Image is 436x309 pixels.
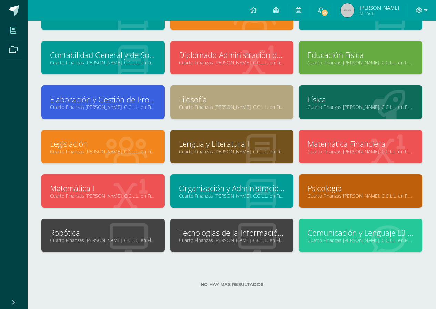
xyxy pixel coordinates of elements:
[50,148,156,155] a: Cuarto Finanzas [PERSON_NAME]. C.C.L.L. en Finanzas y Administración "A"
[307,94,414,105] a: Física
[307,193,414,199] a: Cuarto Finanzas [PERSON_NAME]. C.C.L.L. en Finanzas y Administración "A"
[359,4,399,11] span: [PERSON_NAME]
[41,282,422,287] label: No hay más resultados
[50,193,156,199] a: Cuarto Finanzas [PERSON_NAME]. C.C.L.L. en Finanzas y Administración "A"
[321,9,328,17] span: 23
[179,104,285,110] a: Cuarto Finanzas [PERSON_NAME]. C.C.L.L. en Finanzas y Administración "A"
[307,183,414,194] a: Psicología
[179,138,285,149] a: Lengua y Literatura I
[307,227,414,238] a: Comunicación y Lenguaje L3 Idioma Inglés
[341,3,354,17] img: 45x45
[307,59,414,66] a: Cuarto Finanzas [PERSON_NAME]. C.C.L.L. en Finanzas y Administración "A"
[50,104,156,110] a: Cuarto Finanzas [PERSON_NAME]. C.C.L.L. en Finanzas y Administración "A"
[50,50,156,60] a: Contabilidad General y de Sociedades
[50,227,156,238] a: Robótica
[179,227,285,238] a: Tecnologías de la Información y la Comunicación
[50,237,156,244] a: Cuarto Finanzas [PERSON_NAME]. C.C.L.L. en Finanzas y Administración "A"
[307,104,414,110] a: Cuarto Finanzas [PERSON_NAME]. C.C.L.L. en Finanzas y Administración "A"
[50,183,156,194] a: Matemática I
[179,50,285,60] a: Diplomado Administración de Empresas
[179,183,285,194] a: Organización y Administración I
[307,50,414,60] a: Educación Física
[359,10,399,16] span: Mi Perfil
[307,138,414,149] a: Matemática Financiera
[50,59,156,66] a: Cuarto Finanzas [PERSON_NAME]. C.C.L.L. en Finanzas y Administración "A"
[50,94,156,105] a: Elaboración y Gestión de Proyectos
[179,94,285,105] a: Filosofía
[179,148,285,155] a: Cuarto Finanzas [PERSON_NAME]. C.C.L.L. en Finanzas y Administración "A"
[179,237,285,244] a: Cuarto Finanzas [PERSON_NAME]. C.C.L.L. en Finanzas y Administración "A"
[179,59,285,66] a: Cuarto Finanzas [PERSON_NAME]. C.C.L.L. en Finanzas y Administración "A"
[50,138,156,149] a: Legislación
[307,148,414,155] a: Cuarto Finanzas [PERSON_NAME]. C.C.L.L. en Finanzas y Administración "A"
[307,237,414,244] a: Cuarto Finanzas [PERSON_NAME]. C.C.L.L. en Finanzas y Administración "LEVEL 3"
[179,193,285,199] a: Cuarto Finanzas [PERSON_NAME]. C.C.L.L. en Finanzas y Administración "A"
